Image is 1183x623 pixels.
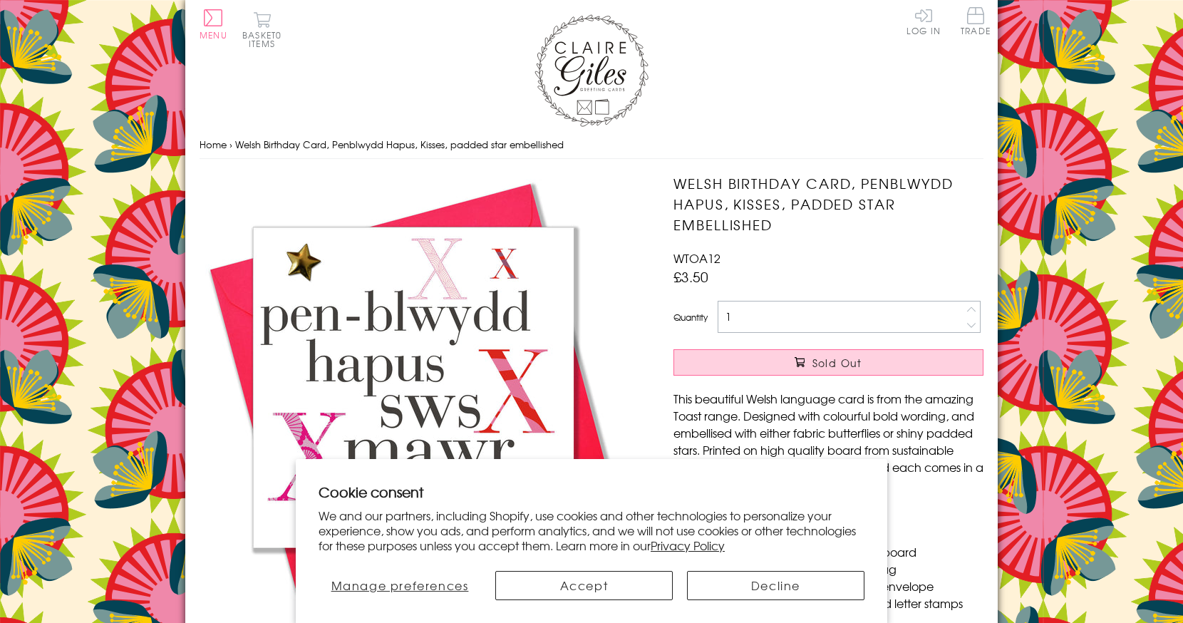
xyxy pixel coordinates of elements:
label: Quantity [673,311,708,324]
span: Menu [200,29,227,41]
button: Decline [687,571,864,600]
span: £3.50 [673,267,708,287]
h1: Welsh Birthday Card, Penblwydd Hapus, Kisses, padded star embellished [673,173,983,235]
a: Privacy Policy [651,537,725,554]
span: 0 items [249,29,281,50]
a: Log In [906,7,941,35]
span: WTOA12 [673,249,720,267]
img: Welsh Birthday Card, Penblwydd Hapus, Kisses, padded star embellished [200,173,627,601]
p: We and our partners, including Shopify, use cookies and other technologies to personalize your ex... [319,508,864,552]
a: Home [200,138,227,151]
button: Menu [200,9,227,39]
span: Welsh Birthday Card, Penblwydd Hapus, Kisses, padded star embellished [235,138,564,151]
button: Accept [495,571,673,600]
span: Trade [961,7,991,35]
button: Basket0 items [242,11,281,48]
span: › [229,138,232,151]
p: This beautiful Welsh language card is from the amazing Toast range. Designed with colourful bold ... [673,390,983,493]
button: Sold Out [673,349,983,376]
a: Trade [961,7,991,38]
img: Claire Giles Greetings Cards [534,14,649,127]
span: Sold Out [812,356,862,370]
button: Manage preferences [319,571,481,600]
span: Manage preferences [331,577,469,594]
h2: Cookie consent [319,482,864,502]
nav: breadcrumbs [200,130,983,160]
